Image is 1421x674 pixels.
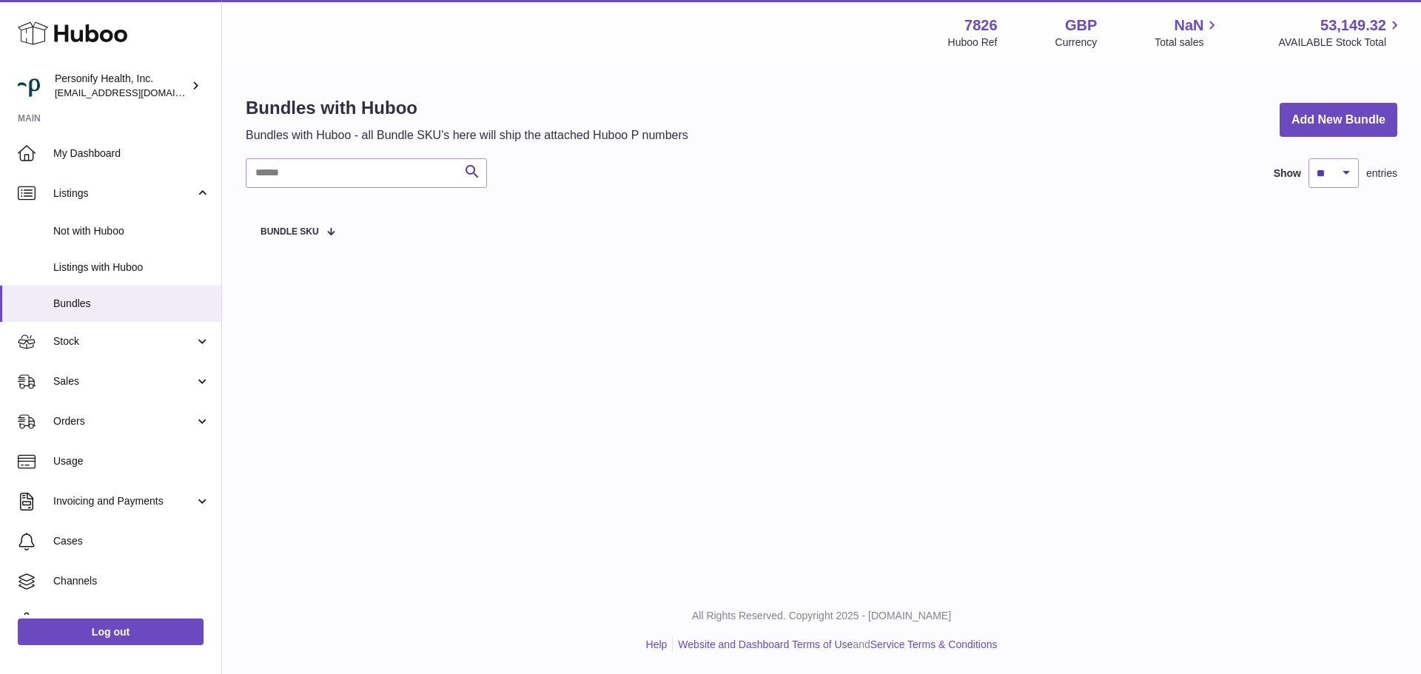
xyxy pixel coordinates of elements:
[53,297,210,311] span: Bundles
[53,494,195,508] span: Invoicing and Payments
[1155,36,1220,50] span: Total sales
[1065,16,1097,36] strong: GBP
[53,454,210,468] span: Usage
[1174,16,1203,36] span: NaN
[53,374,195,388] span: Sales
[964,16,998,36] strong: 7826
[53,534,210,548] span: Cases
[53,186,195,200] span: Listings
[53,334,195,348] span: Stock
[55,87,218,98] span: [EMAIL_ADDRESS][DOMAIN_NAME]
[18,619,204,645] a: Log out
[646,638,668,650] a: Help
[53,146,210,161] span: My Dashboard
[261,227,319,237] span: Bundle SKU
[1320,16,1386,36] span: 53,149.32
[1278,36,1403,50] span: AVAILABLE Stock Total
[234,609,1409,623] p: All Rights Reserved. Copyright 2025 - [DOMAIN_NAME]
[53,614,210,628] span: Settings
[678,638,853,650] a: Website and Dashboard Terms of Use
[55,72,188,100] div: Personify Health, Inc.
[1278,16,1403,50] a: 53,149.32 AVAILABLE Stock Total
[1274,166,1301,181] label: Show
[1155,16,1220,50] a: NaN Total sales
[53,224,210,238] span: Not with Huboo
[18,75,40,97] img: internalAdmin-7826@internal.huboo.com
[870,638,998,650] a: Service Terms & Conditions
[1366,166,1397,181] span: entries
[1055,36,1098,50] div: Currency
[53,414,195,428] span: Orders
[53,574,210,588] span: Channels
[673,638,997,652] li: and
[246,127,688,144] p: Bundles with Huboo - all Bundle SKU's here will ship the attached Huboo P numbers
[53,260,210,274] span: Listings with Huboo
[948,36,998,50] div: Huboo Ref
[246,96,688,120] h1: Bundles with Huboo
[1280,103,1397,138] a: Add New Bundle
